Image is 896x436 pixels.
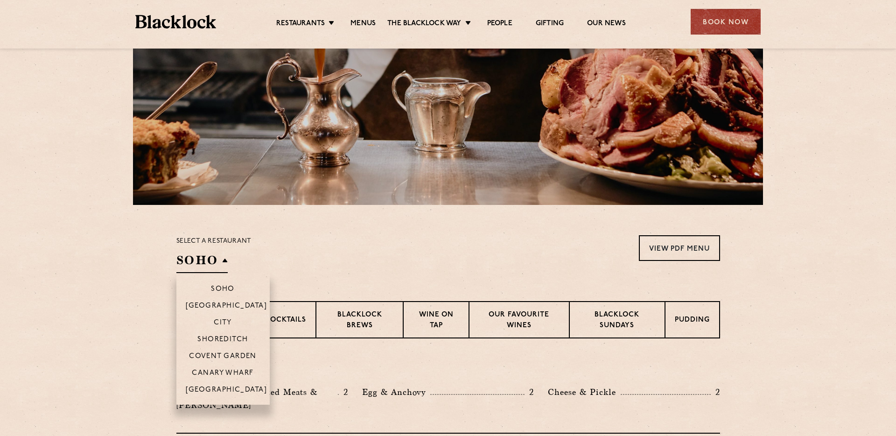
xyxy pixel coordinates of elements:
[350,19,376,29] a: Menus
[711,386,720,398] p: 2
[186,302,267,311] p: [GEOGRAPHIC_DATA]
[413,310,459,332] p: Wine on Tap
[675,315,710,327] p: Pudding
[176,252,228,273] h2: SOHO
[487,19,512,29] a: People
[362,386,430,399] p: Egg & Anchovy
[176,362,720,374] h3: Pre Chop Bites
[339,386,348,398] p: 2
[691,9,761,35] div: Book Now
[265,315,306,327] p: Cocktails
[197,336,248,345] p: Shoreditch
[579,310,655,332] p: Blacklock Sundays
[276,19,325,29] a: Restaurants
[189,352,257,362] p: Covent Garden
[326,310,394,332] p: Blacklock Brews
[214,319,232,328] p: City
[135,15,216,28] img: BL_Textured_Logo-footer-cropped.svg
[211,285,235,295] p: Soho
[525,386,534,398] p: 2
[176,235,252,247] p: Select a restaurant
[639,235,720,261] a: View PDF Menu
[387,19,461,29] a: The Blacklock Way
[192,369,253,379] p: Canary Wharf
[548,386,621,399] p: Cheese & Pickle
[186,386,267,395] p: [GEOGRAPHIC_DATA]
[536,19,564,29] a: Gifting
[587,19,626,29] a: Our News
[479,310,560,332] p: Our favourite wines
